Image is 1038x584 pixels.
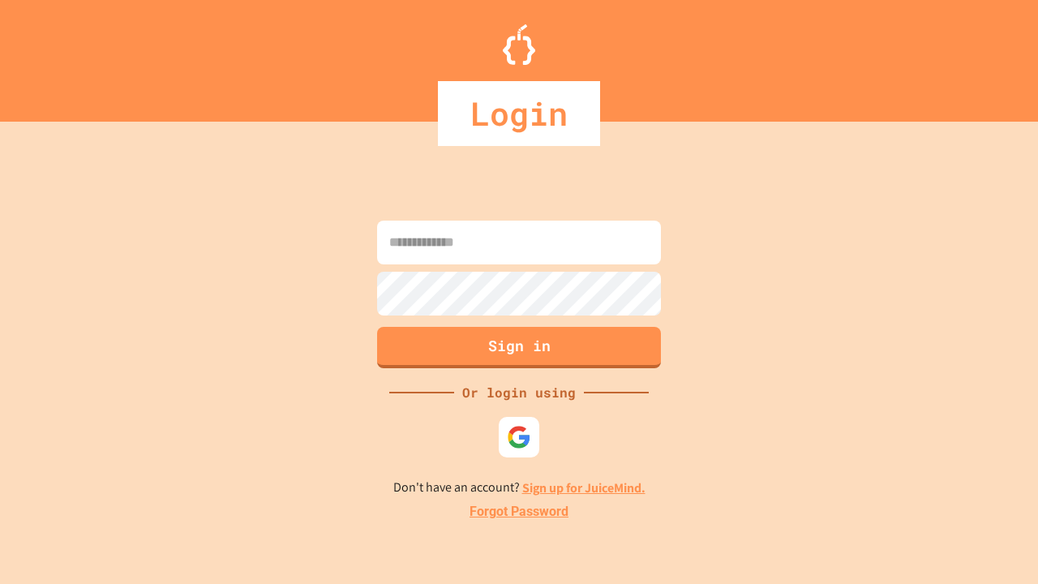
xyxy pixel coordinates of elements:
[454,383,584,402] div: Or login using
[438,81,600,146] div: Login
[377,327,661,368] button: Sign in
[903,449,1022,517] iframe: chat widget
[970,519,1022,568] iframe: chat widget
[393,478,646,498] p: Don't have an account?
[507,425,531,449] img: google-icon.svg
[503,24,535,65] img: Logo.svg
[470,502,568,522] a: Forgot Password
[522,479,646,496] a: Sign up for JuiceMind.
